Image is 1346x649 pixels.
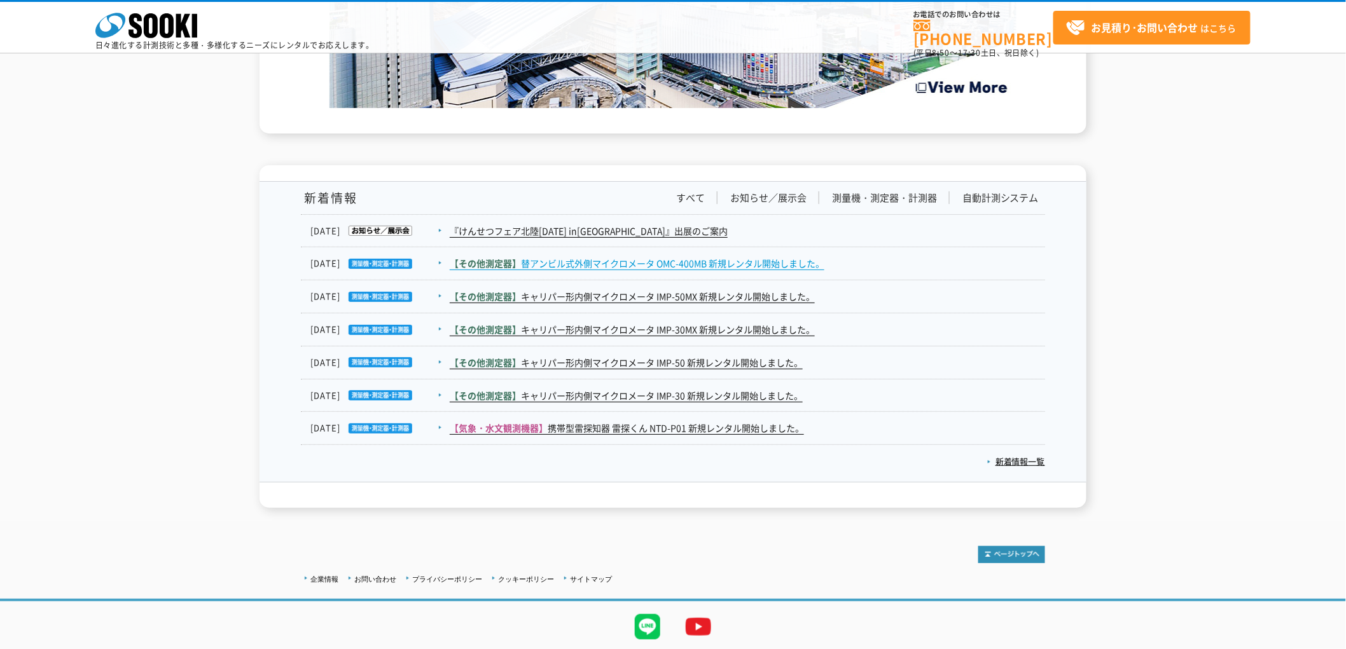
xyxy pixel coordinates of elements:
a: お見積り･お問い合わせはこちら [1053,11,1251,44]
img: 測量機・測定器・計測器 [340,357,412,367]
span: お電話でのお問い合わせは [913,11,1053,18]
span: はこちら [1066,18,1237,38]
a: プライバシーポリシー [412,575,482,583]
dt: [DATE] [310,224,448,238]
span: (平日 ～ 土日、祝日除く) [913,47,1039,58]
a: 【その他測定器】キャリパー形内側マイクロメータ IMP-30MX 新規レンタル開始しました。 [450,323,815,336]
a: 新着情報一覧 [987,455,1045,467]
dt: [DATE] [310,389,448,402]
dt: [DATE] [310,257,448,270]
a: クッキーポリシー [498,575,554,583]
span: 17:30 [958,47,981,58]
a: 自動計測システム [962,191,1039,205]
span: 8:50 [933,47,950,58]
a: 【その他測定器】替アンビル式外側マイクロメータ OMC-400MB 新規レンタル開始しました。 [450,257,824,270]
dt: [DATE] [310,290,448,303]
a: 企業情報 [310,575,338,583]
img: トップページへ [978,546,1045,563]
dt: [DATE] [310,356,448,369]
a: 【その他測定器】キャリパー形内側マイクロメータ IMP-50MX 新規レンタル開始しました。 [450,290,815,303]
strong: お見積り･お問い合わせ [1092,20,1198,35]
a: すべて [676,191,705,205]
img: 測量機・測定器・計測器 [340,390,412,400]
img: 測量機・測定器・計測器 [340,259,412,269]
a: [PHONE_NUMBER] [913,20,1053,46]
a: 『けんせつフェア北陸[DATE] in[GEOGRAPHIC_DATA]』出展のご案内 [450,224,728,238]
span: 【その他測定器】 [450,257,521,270]
a: お知らせ／展示会 [730,191,807,205]
a: 測量機・測定器・計測器 [832,191,937,205]
a: お問い合わせ [354,575,396,583]
img: お知らせ／展示会 [340,226,412,236]
a: 【気象・水文観測機器】携帯型雷探知器 雷探くん NTD-P01 新規レンタル開始しました。 [450,421,804,435]
a: 【その他測定器】キャリパー形内側マイクロメータ IMP-30 新規レンタル開始しました。 [450,389,803,402]
span: 【その他測定器】 [450,356,521,369]
span: 【気象・水文観測機器】 [450,421,548,434]
span: 【その他測定器】 [450,389,521,402]
a: 【その他測定器】キャリパー形内側マイクロメータ IMP-50 新規レンタル開始しました。 [450,356,803,369]
img: 測量機・測定器・計測器 [340,325,412,335]
dt: [DATE] [310,421,448,435]
a: サイトマップ [570,575,612,583]
span: 【その他測定器】 [450,290,521,303]
h1: 新着情報 [301,191,357,205]
span: 【その他測定器】 [450,323,521,336]
img: 測量機・測定器・計測器 [340,423,412,434]
p: 日々進化する計測技術と多種・多様化するニーズにレンタルでお応えします。 [95,41,374,49]
a: Create the Future [330,95,1016,107]
dt: [DATE] [310,323,448,336]
img: 測量機・測定器・計測器 [340,292,412,302]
